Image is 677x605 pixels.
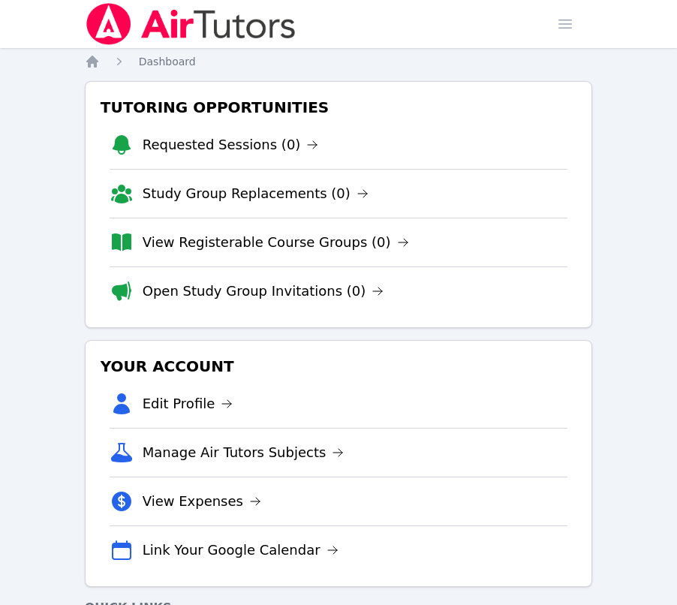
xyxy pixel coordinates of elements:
[139,56,196,68] span: Dashboard
[143,134,319,155] a: Requested Sessions (0)
[143,183,369,204] a: Study Group Replacements (0)
[143,442,345,463] a: Manage Air Tutors Subjects
[85,3,297,45] img: Air Tutors
[85,54,593,69] nav: Breadcrumb
[98,94,580,121] h3: Tutoring Opportunities
[143,540,338,561] a: Link Your Google Calendar
[143,393,233,414] a: Edit Profile
[139,54,196,69] a: Dashboard
[98,353,580,380] h3: Your Account
[143,232,409,253] a: View Registerable Course Groups (0)
[143,281,384,302] a: Open Study Group Invitations (0)
[143,491,261,512] a: View Expenses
